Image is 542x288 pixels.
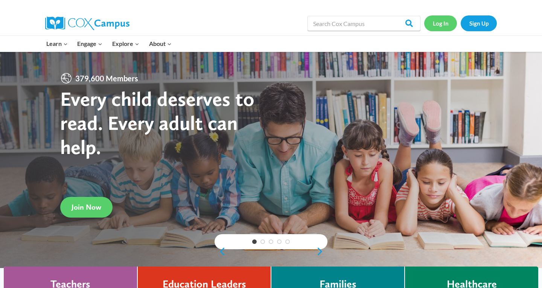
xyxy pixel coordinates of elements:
[144,36,177,52] button: Child menu of About
[260,239,265,244] a: 2
[60,87,254,158] strong: Every child deserves to read. Every adult can help.
[45,17,129,30] img: Cox Campus
[215,244,327,259] div: content slider buttons
[72,203,101,212] span: Join Now
[461,15,497,31] a: Sign Up
[269,239,273,244] a: 3
[308,16,420,31] input: Search Cox Campus
[316,247,327,256] a: next
[72,72,141,84] span: 379,600 Members
[277,239,282,244] a: 4
[424,15,497,31] nav: Secondary Navigation
[60,197,113,218] a: Join Now
[424,15,457,31] a: Log In
[41,36,73,52] button: Child menu of Learn
[215,247,226,256] a: previous
[73,36,108,52] button: Child menu of Engage
[252,239,257,244] a: 1
[285,239,290,244] a: 5
[107,36,144,52] button: Child menu of Explore
[41,36,176,52] nav: Primary Navigation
